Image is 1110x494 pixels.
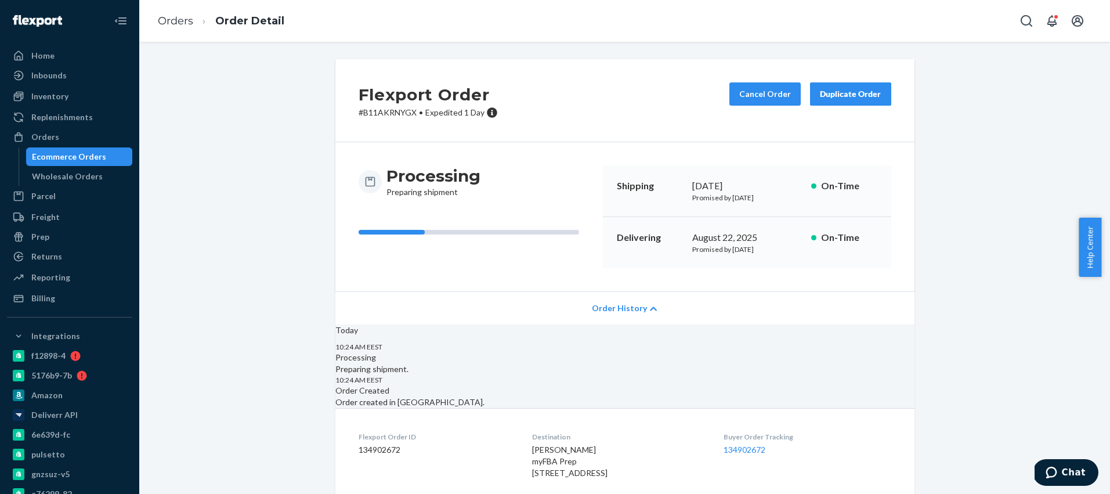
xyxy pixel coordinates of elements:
[692,193,802,203] p: Promised by [DATE]
[359,432,514,442] dt: Flexport Order ID
[335,385,914,396] div: Order Created
[31,251,62,262] div: Returns
[109,9,132,33] button: Close Navigation
[7,247,132,266] a: Returns
[7,187,132,205] a: Parcel
[692,231,802,244] div: August 22, 2025
[158,15,193,27] a: Orders
[692,179,802,193] div: [DATE]
[335,324,914,336] p: Today
[31,231,49,243] div: Prep
[359,82,498,107] h2: Flexport Order
[724,432,891,442] dt: Buyer Order Tracking
[1040,9,1064,33] button: Open notifications
[7,347,132,365] a: f12898-4
[359,444,514,456] dd: 134902672
[7,289,132,308] a: Billing
[26,167,133,186] a: Wholesale Orders
[7,208,132,226] a: Freight
[7,386,132,405] a: Amazon
[335,342,914,352] p: 10:24 AM EEST
[31,272,70,283] div: Reporting
[7,128,132,146] a: Orders
[7,66,132,85] a: Inbounds
[31,330,80,342] div: Integrations
[335,385,914,408] div: Order created in [GEOGRAPHIC_DATA].
[7,366,132,385] a: 5176b9-7b
[31,449,65,460] div: pulsetto
[32,151,106,163] div: Ecommerce Orders
[1015,9,1038,33] button: Open Search Box
[617,231,683,244] p: Delivering
[425,107,485,117] span: Expedited 1 Day
[821,231,877,244] p: On-Time
[692,244,802,254] p: Promised by [DATE]
[7,87,132,106] a: Inventory
[31,429,70,441] div: 6e639d-fc
[7,406,132,424] a: Deliverr API
[31,293,55,304] div: Billing
[31,190,56,202] div: Parcel
[419,107,423,117] span: •
[26,147,133,166] a: Ecommerce Orders
[7,46,132,65] a: Home
[7,327,132,345] button: Integrations
[1079,218,1101,277] button: Help Center
[31,111,93,123] div: Replenishments
[31,131,59,143] div: Orders
[13,15,62,27] img: Flexport logo
[821,179,877,193] p: On-Time
[335,352,914,375] div: Preparing shipment.
[1035,459,1098,488] iframe: Opens a widget where you can chat to one of our agents
[532,432,705,442] dt: Destination
[810,82,891,106] button: Duplicate Order
[31,211,60,223] div: Freight
[335,352,914,363] div: Processing
[31,50,55,62] div: Home
[617,179,683,193] p: Shipping
[7,465,132,484] a: gnzsuz-v5
[335,375,914,385] p: 10:24 AM EEST
[7,108,132,127] a: Replenishments
[729,82,801,106] button: Cancel Order
[31,350,66,362] div: f12898-4
[7,268,132,287] a: Reporting
[386,165,480,186] h3: Processing
[31,70,67,81] div: Inbounds
[32,171,103,182] div: Wholesale Orders
[215,15,284,27] a: Order Detail
[532,445,608,478] span: [PERSON_NAME] myFBA Prep [STREET_ADDRESS]
[31,370,72,381] div: 5176b9-7b
[149,4,294,38] ol: breadcrumbs
[31,409,78,421] div: Deliverr API
[820,88,881,100] div: Duplicate Order
[31,91,68,102] div: Inventory
[7,445,132,464] a: pulsetto
[1066,9,1089,33] button: Open account menu
[31,468,70,480] div: gnzsuz-v5
[592,302,647,314] span: Order History
[724,445,765,455] a: 134902672
[7,426,132,444] a: 6e639d-fc
[359,107,498,118] p: # B11AKRNYGX
[386,165,480,198] div: Preparing shipment
[7,228,132,246] a: Prep
[31,390,63,401] div: Amazon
